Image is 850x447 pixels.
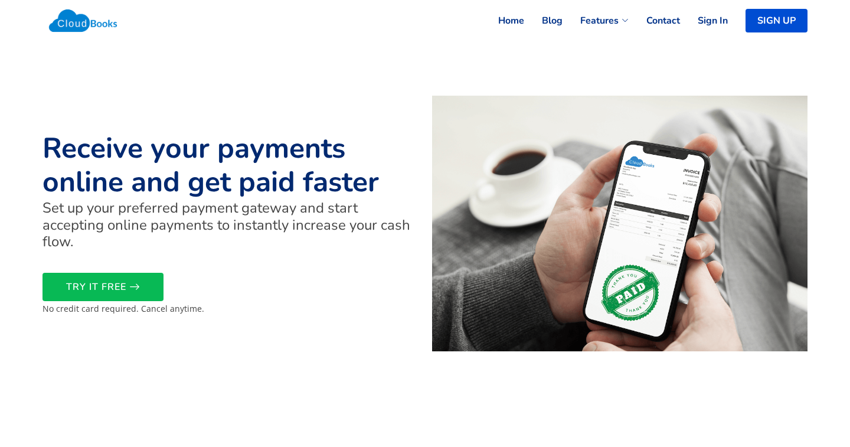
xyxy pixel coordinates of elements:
[480,8,524,34] a: Home
[42,303,204,314] small: No credit card required. Cancel anytime.
[42,3,123,38] img: Cloudbooks Logo
[42,132,418,200] h1: Receive your payments online and get paid faster
[629,8,680,34] a: Contact
[680,8,728,34] a: Sign In
[580,14,619,28] span: Features
[746,9,807,32] a: SIGN UP
[42,200,418,250] h4: Set up your preferred payment gateway and start accepting online payments to instantly increase y...
[524,8,563,34] a: Blog
[563,8,629,34] a: Features
[42,273,164,301] a: TRY IT FREE
[432,96,807,352] img: Accept Payments Online and get paid faster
